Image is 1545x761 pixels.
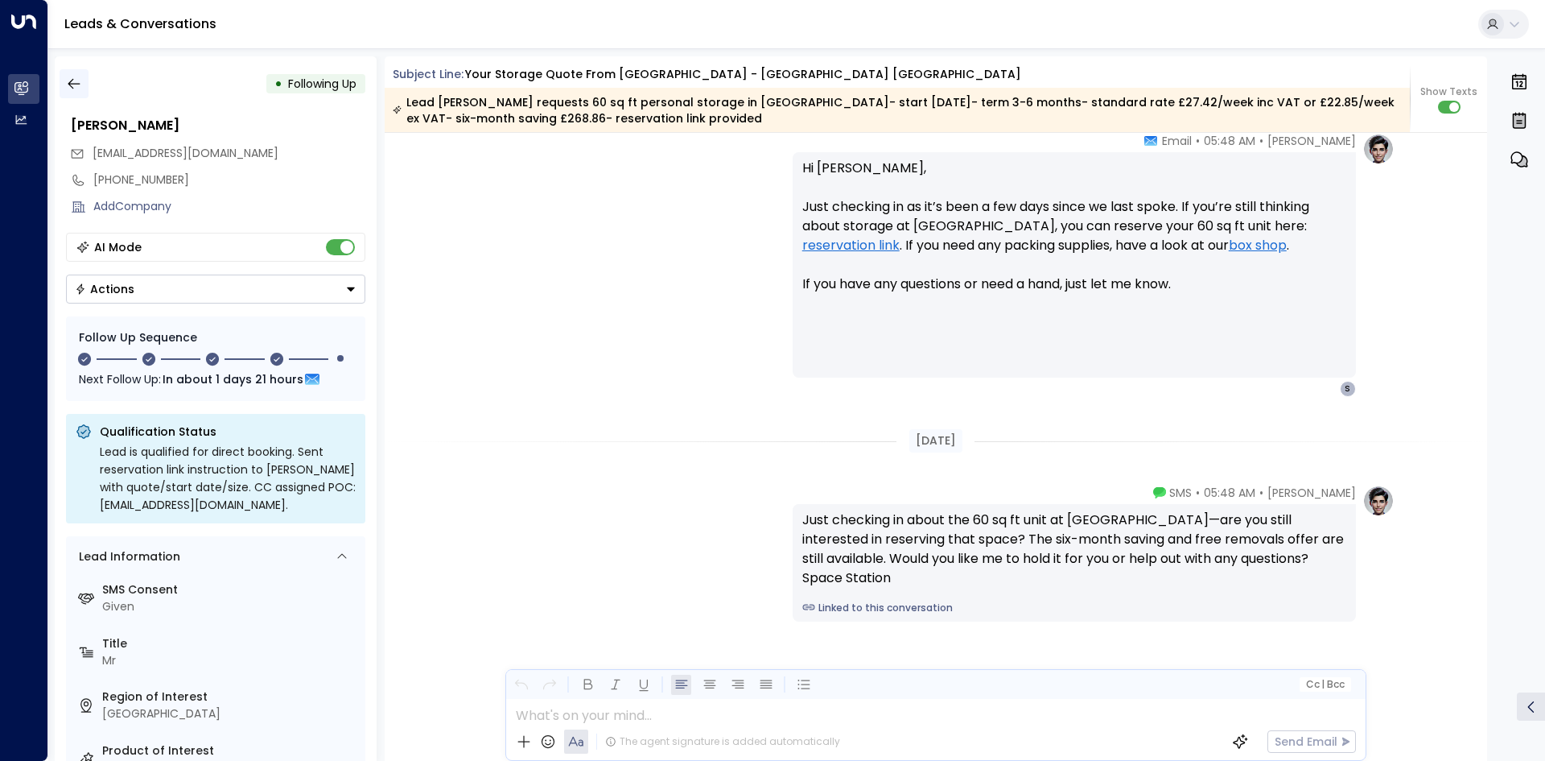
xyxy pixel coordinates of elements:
[1267,133,1356,149] span: [PERSON_NAME]
[465,66,1021,83] div: Your storage quote from [GEOGRAPHIC_DATA] - [GEOGRAPHIC_DATA] [GEOGRAPHIC_DATA]
[605,734,840,749] div: The agent signature is added automatically
[274,69,282,98] div: •
[1229,236,1287,255] a: box shop
[73,548,180,565] div: Lead Information
[1305,679,1344,690] span: Cc Bcc
[1362,485,1395,517] img: profile-logo.png
[1340,381,1356,397] div: S
[100,443,356,514] div: Lead is qualified for direct booking. Sent reservation link instruction to [PERSON_NAME] with quo...
[1162,133,1192,149] span: Email
[909,429,962,453] div: [DATE]
[93,145,278,161] span: [EMAIL_ADDRESS][DOMAIN_NAME]
[1321,679,1325,690] span: |
[393,66,463,82] span: Subject Line:
[66,275,365,304] button: Actions
[1204,485,1255,501] span: 05:48 AM
[102,689,359,705] label: Region of Interest
[802,601,1346,615] a: Linked to this conversation
[93,198,365,215] div: AddCompany
[100,424,356,440] p: Qualification Status
[539,675,559,695] button: Redo
[102,742,359,759] label: Product of Interest
[1259,485,1263,501] span: •
[393,94,1401,126] div: Lead [PERSON_NAME] requests 60 sq ft personal storage in [GEOGRAPHIC_DATA]- start [DATE]- term 3-...
[1267,485,1356,501] span: [PERSON_NAME]
[71,116,365,135] div: [PERSON_NAME]
[1259,133,1263,149] span: •
[102,652,359,669] div: Mr
[102,598,359,615] div: Given
[802,159,1346,313] p: Hi [PERSON_NAME], Just checking in as it’s been a few days since we last spoke. If you’re still t...
[93,145,278,162] span: scpeach24@icloud.com
[1196,133,1200,149] span: •
[288,76,356,92] span: Following Up
[102,581,359,598] label: SMS Consent
[1362,133,1395,165] img: profile-logo.png
[64,14,216,33] a: Leads & Conversations
[102,635,359,652] label: Title
[163,370,303,388] span: In about 1 days 21 hours
[1204,133,1255,149] span: 05:48 AM
[94,239,142,255] div: AI Mode
[1299,677,1350,693] button: Cc|Bcc
[102,705,359,722] div: [GEOGRAPHIC_DATA]
[1196,485,1200,501] span: •
[75,282,134,296] div: Actions
[511,675,531,695] button: Undo
[79,370,352,388] div: Next Follow Up:
[802,511,1346,588] div: Just checking in about the 60 sq ft unit at [GEOGRAPHIC_DATA]—are you still interested in reservi...
[802,236,900,255] a: reservation link
[66,275,365,304] div: Button group with a nested menu
[79,329,352,346] div: Follow Up Sequence
[1420,85,1477,99] span: Show Texts
[93,172,365,188] div: [PHONE_NUMBER]
[1169,485,1192,501] span: SMS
